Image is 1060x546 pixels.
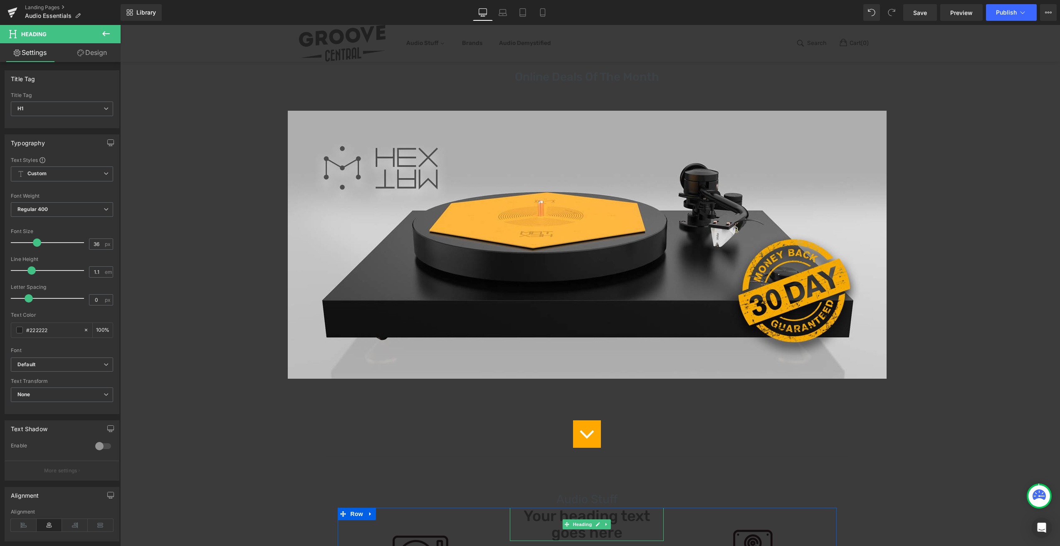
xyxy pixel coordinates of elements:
div: Text Styles [11,156,113,163]
a: Laptop [493,4,513,21]
a: Preview [940,4,983,21]
div: Open Intercom Messenger [1032,518,1052,538]
span: Preview [950,8,973,17]
button: Undo [863,4,880,21]
input: Color [26,325,79,335]
b: H1 [17,105,23,112]
span: Audio Essentials [25,12,72,19]
span: Save [913,8,927,17]
span: Heading [21,31,47,37]
b: Regular 400 [17,206,48,212]
div: % [93,323,113,338]
a: Expand / Collapse [482,494,491,504]
div: Alignment [11,509,113,515]
button: More [1040,4,1057,21]
div: Title Tag [11,71,35,82]
div: Typography [11,135,45,146]
div: Font [11,347,113,353]
div: Text Transform [11,378,113,384]
b: None [17,391,30,397]
div: Font Weight [11,193,113,199]
i: Default [17,361,35,368]
span: Library [136,9,156,16]
a: Expand / Collapse [245,483,256,495]
div: Text Shadow [11,421,47,432]
span: Heading [451,494,474,504]
div: Alignment [11,487,39,499]
a: Desktop [473,4,493,21]
div: Text Color [11,312,113,318]
span: Row [228,483,245,495]
span: px [105,241,112,247]
span: em [105,269,112,275]
span: px [105,297,112,303]
p: More settings [44,467,77,474]
button: More settings [5,461,119,480]
div: Line Height [11,256,113,262]
div: Enable [11,442,87,451]
button: Publish [986,4,1037,21]
a: Mobile [533,4,553,21]
span: Publish [996,9,1017,16]
a: Design [62,43,122,62]
div: Font Size [11,228,113,234]
b: Custom [27,170,47,177]
button: Redo [883,4,900,21]
div: Title Tag [11,92,113,98]
div: Letter Spacing [11,284,113,290]
a: Landing Pages [25,4,121,11]
a: Tablet [513,4,533,21]
a: New Library [121,4,162,21]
